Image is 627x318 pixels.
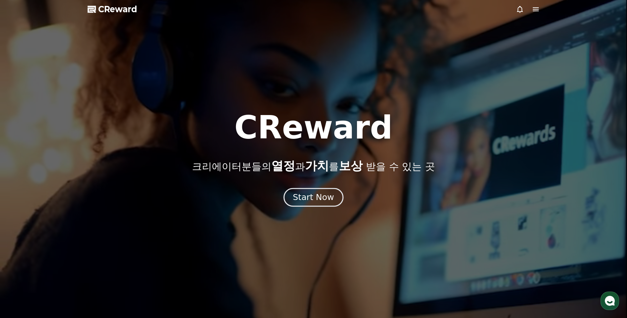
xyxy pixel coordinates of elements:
[293,192,334,203] div: Start Now
[192,159,435,173] p: 크리에이터분들의 과 를 받을 수 있는 곳
[44,210,85,226] a: 대화
[2,210,44,226] a: 홈
[98,4,137,15] span: CReward
[284,188,343,207] button: Start Now
[60,220,68,225] span: 대화
[339,159,363,173] span: 보상
[305,159,329,173] span: 가치
[88,4,137,15] a: CReward
[234,112,393,143] h1: CReward
[85,210,127,226] a: 설정
[102,219,110,225] span: 설정
[271,159,295,173] span: 열정
[285,195,342,201] a: Start Now
[21,219,25,225] span: 홈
